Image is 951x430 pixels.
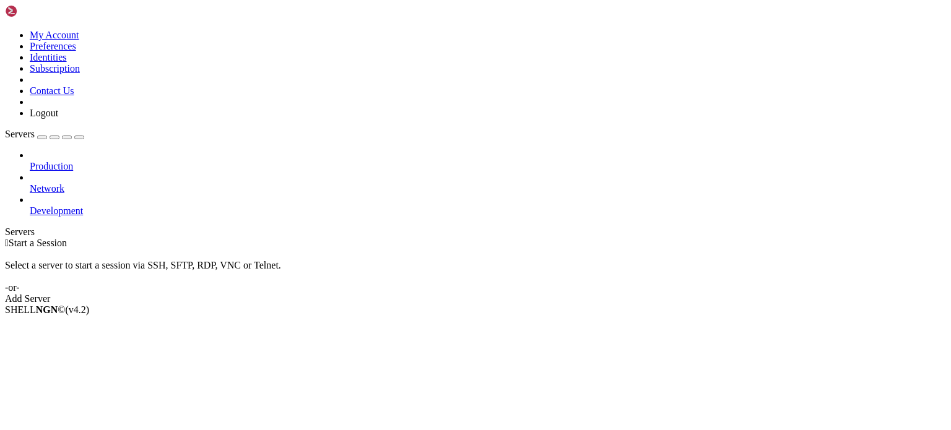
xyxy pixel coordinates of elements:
div: Select a server to start a session via SSH, SFTP, RDP, VNC or Telnet. -or- [5,249,946,293]
div: Add Server [5,293,946,304]
span:  [5,238,9,248]
a: Subscription [30,63,80,74]
span: 4.2.0 [66,304,90,315]
b: NGN [36,304,58,315]
a: Servers [5,129,84,139]
li: Development [30,194,946,217]
span: Production [30,161,73,171]
a: Preferences [30,41,76,51]
a: Production [30,161,946,172]
img: Shellngn [5,5,76,17]
span: Network [30,183,64,194]
a: My Account [30,30,79,40]
a: Network [30,183,946,194]
a: Contact Us [30,85,74,96]
a: Identities [30,52,67,62]
a: Development [30,205,946,217]
li: Production [30,150,946,172]
span: Start a Session [9,238,67,248]
li: Network [30,172,946,194]
div: Servers [5,226,946,238]
span: SHELL © [5,304,89,315]
span: Servers [5,129,35,139]
span: Development [30,205,83,216]
a: Logout [30,108,58,118]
